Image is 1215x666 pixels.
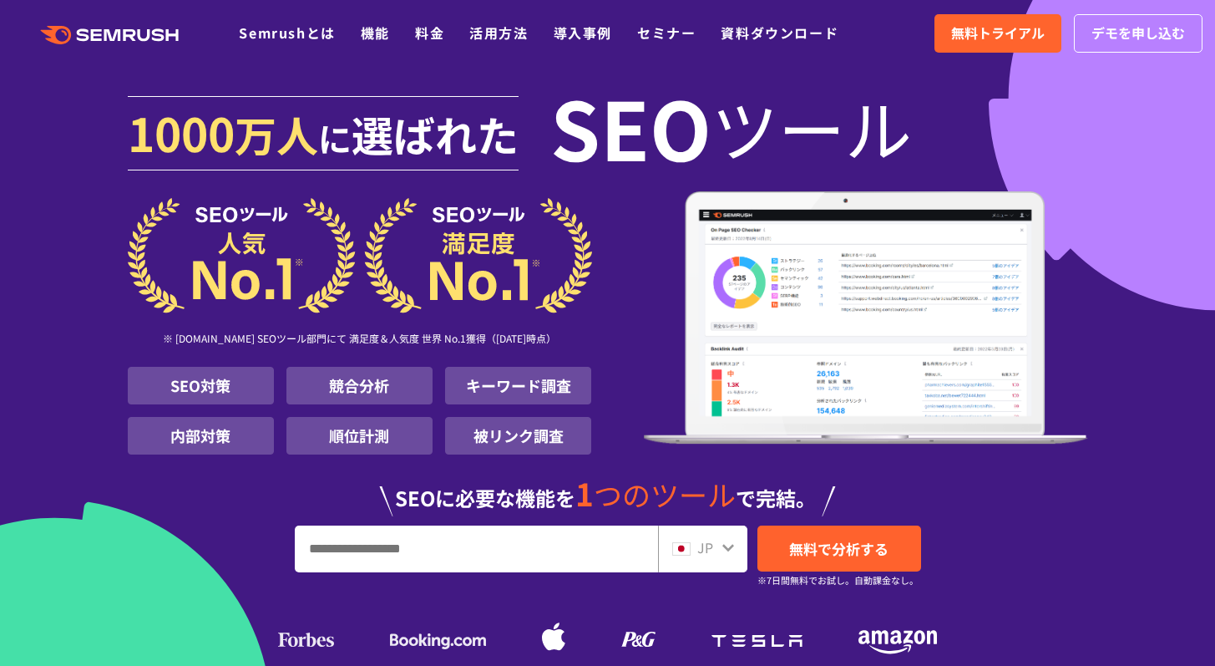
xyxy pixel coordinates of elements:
[757,572,919,588] small: ※7日間無料でお試し。自動課金なし。
[757,526,921,572] a: 無料で分析する
[352,104,519,164] span: 選ばれた
[951,23,1045,44] span: 無料トライアル
[286,417,433,455] li: 順位計測
[469,23,528,43] a: 活用方法
[239,23,335,43] a: Semrushとは
[1074,14,1202,53] a: デモを申し込む
[721,23,838,43] a: 資料ダウンロード
[361,23,390,43] a: 機能
[934,14,1061,53] a: 無料トライアル
[550,94,711,160] span: SEO
[318,114,352,162] span: に
[128,313,592,367] div: ※ [DOMAIN_NAME] SEOツール部門にて 満足度＆人気度 世界 No.1獲得（[DATE]時点）
[554,23,612,43] a: 導入事例
[637,23,696,43] a: セミナー
[1091,23,1185,44] span: デモを申し込む
[575,470,594,516] span: 1
[128,461,1088,516] div: SEOに必要な機能を
[736,483,816,512] span: で完結。
[286,367,433,404] li: 競合分析
[697,537,713,557] span: JP
[789,538,888,559] span: 無料で分析する
[235,104,318,164] span: 万人
[711,94,912,160] span: ツール
[445,417,591,455] li: 被リンク調査
[296,526,657,572] input: URL、キーワードを入力してください
[128,417,274,455] li: 内部対策
[128,367,274,404] li: SEO対策
[415,23,444,43] a: 料金
[594,474,736,515] span: つのツール
[128,99,235,165] span: 1000
[445,367,591,404] li: キーワード調査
